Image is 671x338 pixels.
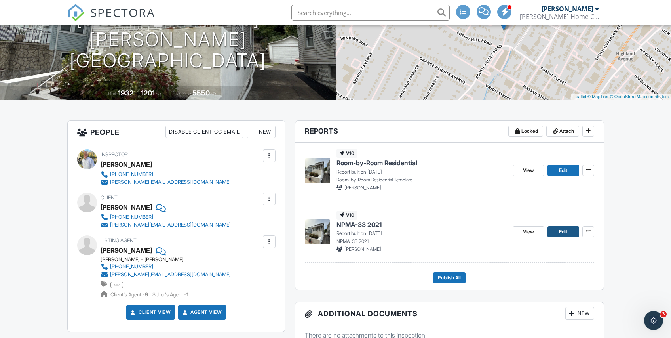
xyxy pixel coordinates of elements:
[110,171,153,178] div: [PHONE_NUMBER]
[108,91,117,97] span: Built
[101,158,152,170] div: [PERSON_NAME]
[118,89,133,97] div: 1932
[141,89,155,97] div: 1201
[192,89,210,97] div: 5550
[660,311,667,317] span: 3
[542,5,593,13] div: [PERSON_NAME]
[90,4,155,21] span: SPECTORA
[571,94,671,100] div: |
[101,151,128,157] span: Inspector
[101,221,231,229] a: [PERSON_NAME][EMAIL_ADDRESS][DOMAIN_NAME]
[110,214,153,220] div: [PHONE_NUMBER]
[101,201,152,213] div: [PERSON_NAME]
[247,126,276,138] div: New
[101,256,237,263] div: [PERSON_NAME] - [PERSON_NAME]
[110,282,123,288] span: vip
[181,308,222,316] a: Agent View
[67,4,85,21] img: The Best Home Inspection Software - Spectora
[101,170,231,178] a: [PHONE_NUMBER]
[67,11,155,27] a: SPECTORA
[101,271,231,279] a: [PERSON_NAME][EMAIL_ADDRESS][DOMAIN_NAME]
[13,8,323,71] h1: [STREET_ADDRESS][PERSON_NAME] [GEOGRAPHIC_DATA]
[175,91,191,97] span: Lot Size
[156,91,167,97] span: sq. ft.
[211,91,221,97] span: sq.ft.
[587,94,609,99] a: © MapTiler
[101,213,231,221] a: [PHONE_NUMBER]
[520,13,599,21] div: Merson Home Consulting
[101,244,152,256] a: [PERSON_NAME]
[101,195,118,201] span: Client
[110,292,149,298] span: Client's Agent -
[110,222,231,228] div: [PERSON_NAME][EMAIL_ADDRESS][DOMAIN_NAME]
[110,179,231,185] div: [PERSON_NAME][EMAIL_ADDRESS][DOMAIN_NAME]
[291,5,450,21] input: Search everything...
[644,311,663,330] iframe: Intercom live chat
[110,271,231,278] div: [PERSON_NAME][EMAIL_ADDRESS][DOMAIN_NAME]
[145,292,148,298] strong: 9
[129,308,171,316] a: Client View
[152,292,188,298] span: Seller's Agent -
[68,121,285,143] h3: People
[101,237,137,243] span: Listing Agent
[165,126,243,138] div: Disable Client CC Email
[565,307,594,320] div: New
[573,94,586,99] a: Leaflet
[110,264,153,270] div: [PHONE_NUMBER]
[295,302,604,325] h3: Additional Documents
[101,263,231,271] a: [PHONE_NUMBER]
[101,178,231,186] a: [PERSON_NAME][EMAIL_ADDRESS][DOMAIN_NAME]
[186,292,188,298] strong: 1
[610,94,669,99] a: © OpenStreetMap contributors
